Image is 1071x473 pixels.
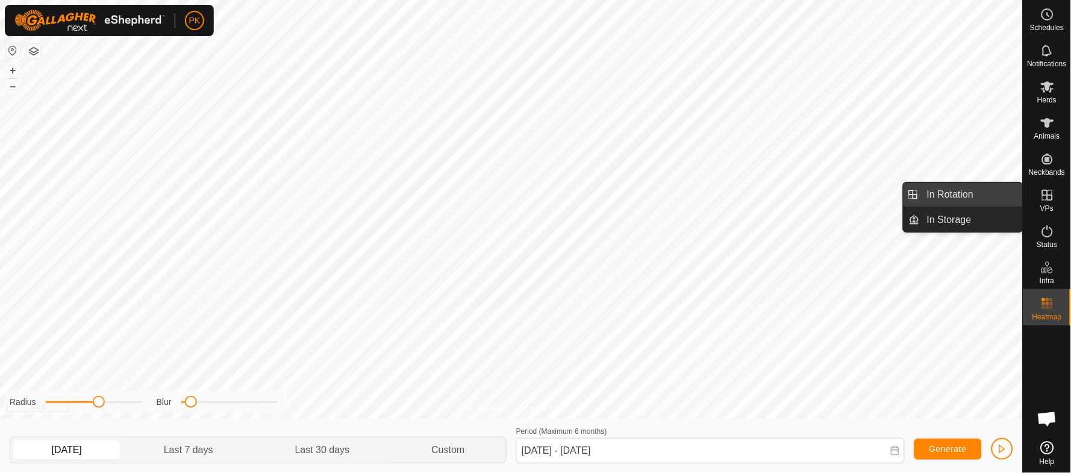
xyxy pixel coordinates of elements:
[1029,401,1066,437] div: Open chat
[27,44,41,58] button: Map Layers
[1040,458,1055,465] span: Help
[1034,133,1060,140] span: Animals
[1028,60,1067,67] span: Notifications
[431,443,464,457] span: Custom
[157,396,172,409] label: Blur
[5,79,20,93] button: –
[1023,436,1071,470] a: Help
[295,443,350,457] span: Last 30 days
[1030,24,1064,31] span: Schedules
[929,444,967,454] span: Generate
[920,183,1023,207] a: In Rotation
[1040,205,1054,212] span: VPs
[1029,169,1065,176] span: Neckbands
[927,213,972,227] span: In Storage
[10,396,36,409] label: Radius
[1037,241,1057,248] span: Status
[1032,313,1062,321] span: Heatmap
[14,10,165,31] img: Gallagher Logo
[464,403,509,414] a: Privacy Policy
[914,439,982,460] button: Generate
[920,208,1023,232] a: In Storage
[904,183,1023,207] li: In Rotation
[1040,277,1054,284] span: Infra
[1037,96,1057,104] span: Herds
[516,427,607,436] label: Period (Maximum 6 months)
[904,208,1023,232] li: In Storage
[927,187,973,202] span: In Rotation
[51,443,81,457] span: [DATE]
[164,443,213,457] span: Last 7 days
[523,403,559,414] a: Contact Us
[5,63,20,78] button: +
[5,43,20,58] button: Reset Map
[189,14,201,27] span: PK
